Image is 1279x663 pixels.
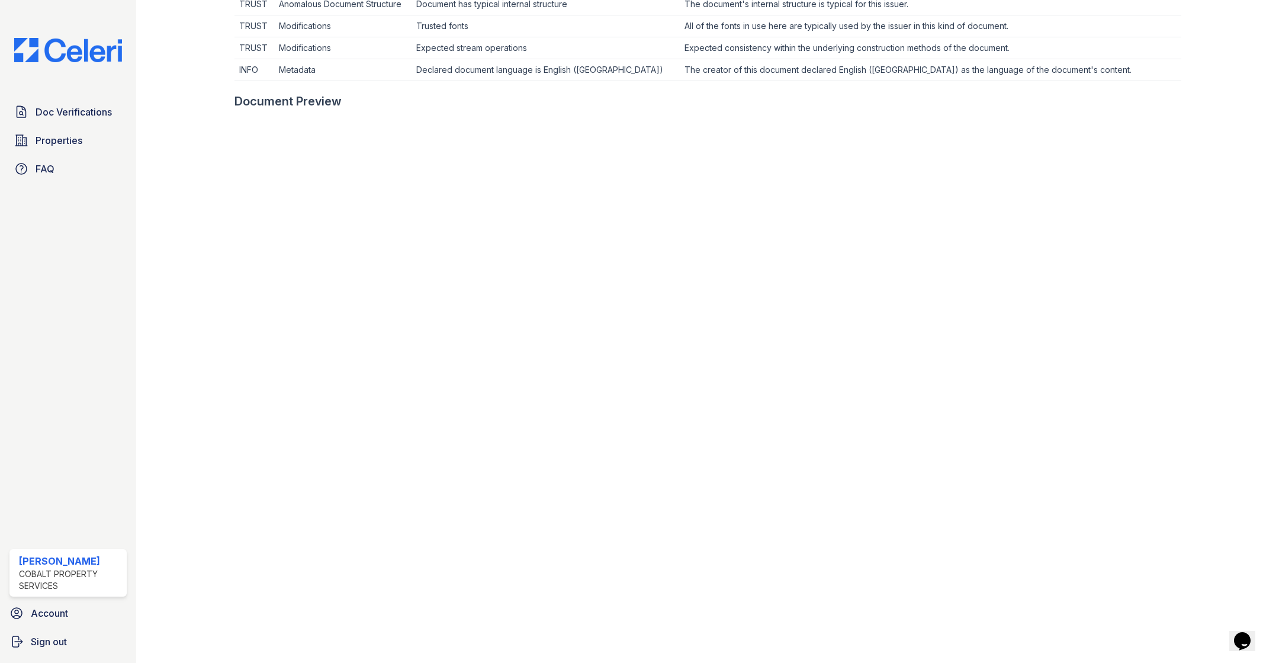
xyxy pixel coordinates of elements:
[412,15,679,37] td: Trusted fonts
[31,635,67,649] span: Sign out
[412,37,679,59] td: Expected stream operations
[5,630,131,654] a: Sign out
[36,133,82,148] span: Properties
[1229,616,1267,651] iframe: chat widget
[36,162,54,176] span: FAQ
[5,38,131,62] img: CE_Logo_Blue-a8612792a0a2168367f1c8372b55b34899dd931a85d93a1a3d3e32e68fde9ad4.png
[412,59,679,81] td: Declared document language is English ([GEOGRAPHIC_DATA])
[19,554,122,568] div: [PERSON_NAME]
[9,100,127,124] a: Doc Verifications
[9,129,127,152] a: Properties
[234,59,274,81] td: INFO
[234,37,274,59] td: TRUST
[5,601,131,625] a: Account
[680,59,1181,81] td: The creator of this document declared English ([GEOGRAPHIC_DATA]) as the language of the document...
[31,606,68,620] span: Account
[680,37,1181,59] td: Expected consistency within the underlying construction methods of the document.
[274,37,412,59] td: Modifications
[19,568,122,592] div: Cobalt Property Services
[274,15,412,37] td: Modifications
[274,59,412,81] td: Metadata
[234,93,342,110] div: Document Preview
[9,157,127,181] a: FAQ
[36,105,112,119] span: Doc Verifications
[234,15,274,37] td: TRUST
[680,15,1181,37] td: All of the fonts in use here are typically used by the issuer in this kind of document.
